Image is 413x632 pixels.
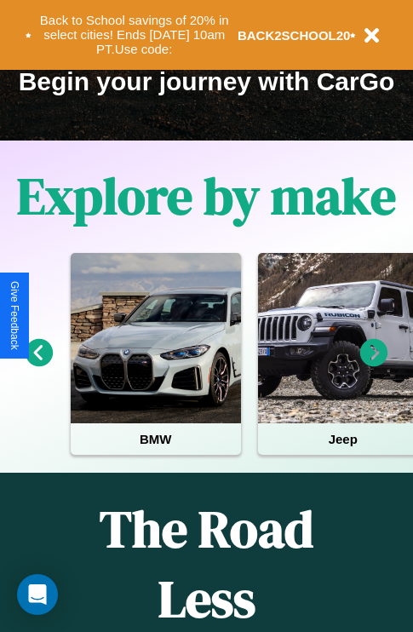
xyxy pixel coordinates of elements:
div: Open Intercom Messenger [17,574,58,615]
h1: Explore by make [17,161,396,231]
div: Give Feedback [9,281,20,350]
h4: BMW [71,423,241,455]
button: Back to School savings of 20% in select cities! Ends [DATE] 10am PT.Use code: [32,9,238,61]
b: BACK2SCHOOL20 [238,28,351,43]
